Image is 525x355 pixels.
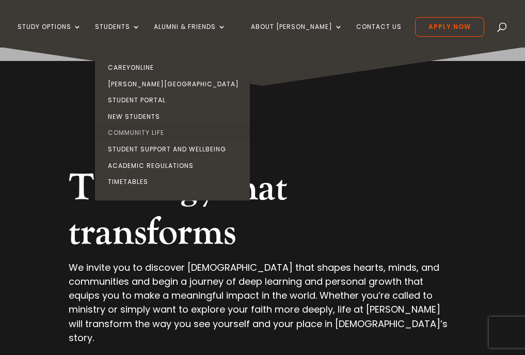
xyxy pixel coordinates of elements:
a: CareyOnline [98,59,252,76]
a: Community Life [98,125,252,141]
a: Contact Us [356,23,402,48]
a: Apply Now [415,17,484,37]
a: [PERSON_NAME][GEOGRAPHIC_DATA] [98,76,252,92]
p: We invite you to discover [DEMOGRAPHIC_DATA] that shapes hearts, minds, and communities and begin... [69,260,457,354]
a: Timetables [98,174,252,190]
a: Academic Regulations [98,158,252,174]
a: Student Support and Wellbeing [98,141,252,158]
a: Students [95,23,140,48]
a: Alumni & Friends [154,23,226,48]
a: Student Portal [98,92,252,109]
a: Study Options [18,23,82,48]
a: New Students [98,109,252,125]
h2: Theology that transforms [69,166,457,260]
a: About [PERSON_NAME] [251,23,343,48]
